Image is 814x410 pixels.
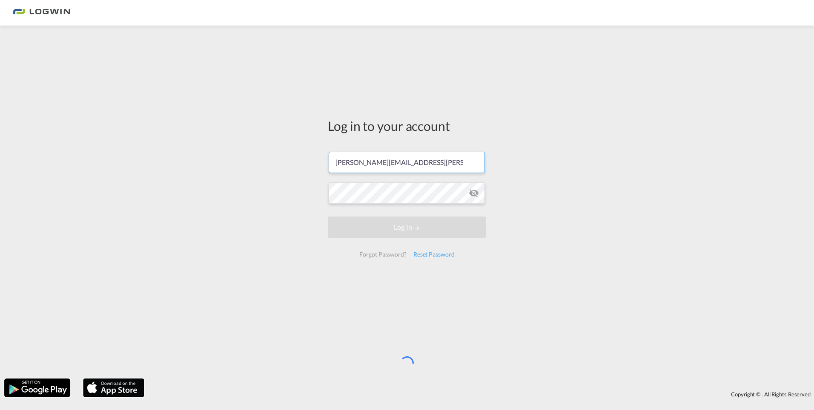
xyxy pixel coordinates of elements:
[410,247,458,262] div: Reset Password
[328,117,486,135] div: Log in to your account
[356,247,410,262] div: Forgot Password?
[13,3,70,23] img: 2761ae10d95411efa20a1f5e0282d2d7.png
[329,152,485,173] input: Enter email/phone number
[149,387,814,401] div: Copyright © . All Rights Reserved
[328,217,486,238] button: LOGIN
[82,378,145,398] img: apple.png
[469,188,479,198] md-icon: icon-eye-off
[3,378,71,398] img: google.png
